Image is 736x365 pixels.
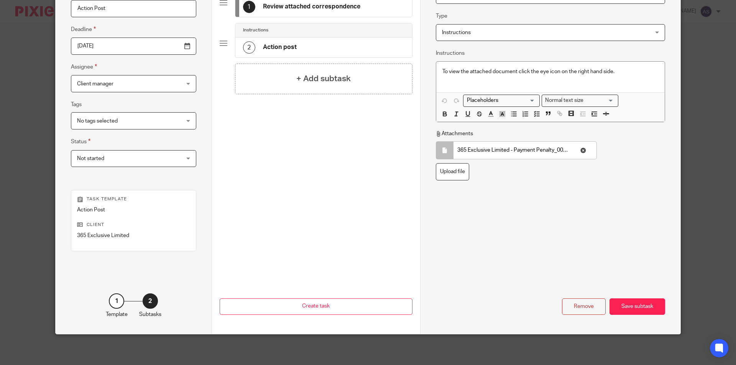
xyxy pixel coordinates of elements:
[263,43,297,51] h4: Action post
[77,206,190,214] p: Action Post
[143,293,158,309] div: 2
[436,49,465,57] label: Instructions
[77,156,104,161] span: Not started
[71,38,196,55] input: Pick a date
[243,1,255,13] div: 1
[562,298,606,315] div: Remove
[77,232,190,239] p: 365 Exclusive Limited
[77,118,118,124] span: No tags selected
[263,3,360,11] h4: Review attached correspondence
[77,222,190,228] p: Client
[77,81,113,87] span: Client manager
[442,68,659,75] p: To view the attached document click the eye icon on the right hand side.
[71,25,96,34] label: Deadline
[586,97,614,105] input: Search for option
[71,101,82,108] label: Tags
[463,95,540,106] div: Search for option
[243,41,255,54] div: 2
[106,311,128,318] p: Template
[71,62,97,71] label: Assignee
[139,311,161,318] p: Subtasks
[544,97,585,105] span: Normal text size
[457,146,568,154] span: 365 Exclusive Limited - Payment Penalty_001.pdf
[296,73,351,85] h4: + Add subtask
[464,97,535,105] input: Search for option
[436,12,447,20] label: Type
[77,196,190,202] p: Task template
[71,137,90,146] label: Status
[109,293,124,309] div: 1
[220,298,412,315] button: Create task
[442,30,471,35] span: Instructions
[463,95,540,106] div: Placeholders
[609,298,665,315] div: Save subtask
[436,130,473,137] p: Attachments
[436,163,469,180] label: Upload file
[542,95,618,106] div: Search for option
[542,95,618,106] div: Text styles
[243,27,268,33] h4: Instructions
